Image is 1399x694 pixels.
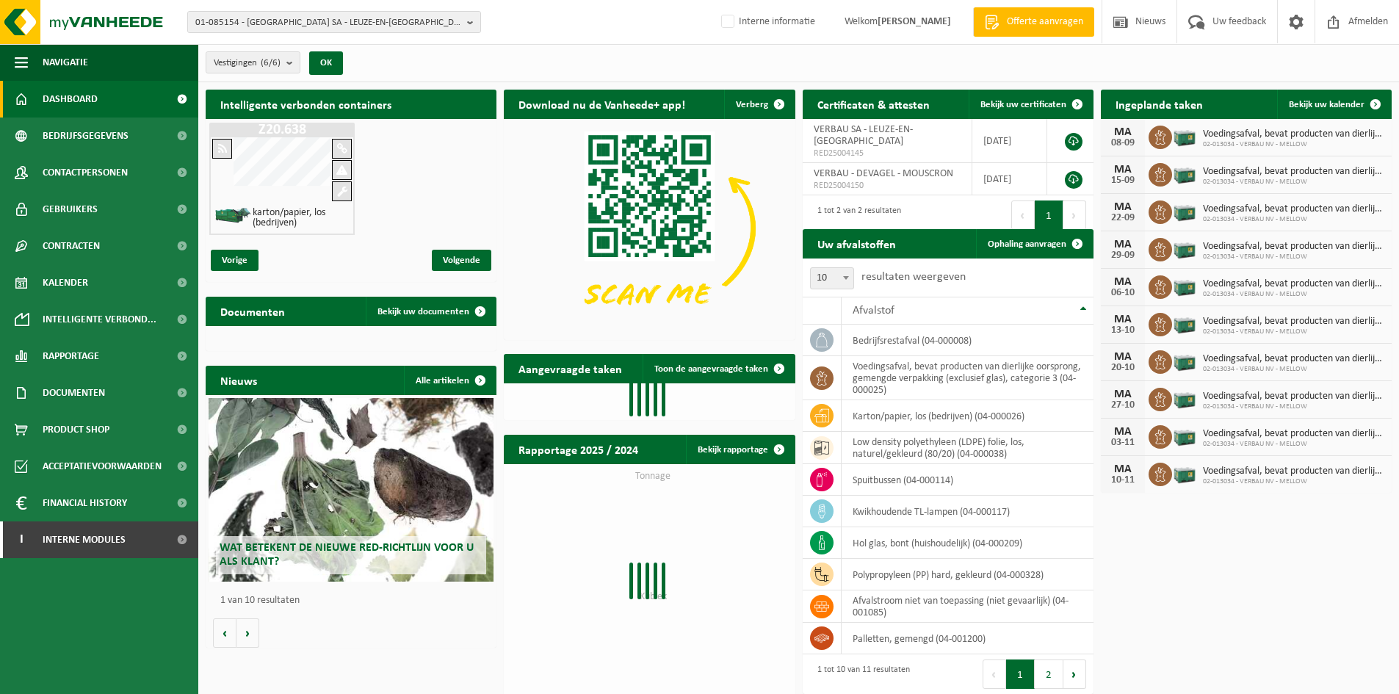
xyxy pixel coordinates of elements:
div: 1 tot 2 van 2 resultaten [810,199,901,231]
h1: Z20.638 [213,123,351,137]
span: 02-013034 - VERBAU NV - MELLOW [1203,477,1384,486]
a: Offerte aanvragen [973,7,1094,37]
a: Alle artikelen [404,366,495,395]
td: afvalstroom niet van toepassing (niet gevaarlijk) (04-001085) [842,590,1093,623]
span: Bekijk uw certificaten [980,100,1066,109]
h2: Nieuws [206,366,272,394]
span: VERBAU SA - LEUZE-EN-[GEOGRAPHIC_DATA] [814,124,913,147]
div: MA [1108,388,1138,400]
td: polypropyleen (PP) hard, gekleurd (04-000328) [842,559,1093,590]
img: Download de VHEPlus App [504,119,795,337]
span: 01-085154 - [GEOGRAPHIC_DATA] SA - LEUZE-EN-[GEOGRAPHIC_DATA] [195,12,461,34]
span: 02-013034 - VERBAU NV - MELLOW [1203,140,1384,149]
span: Wat betekent de nieuwe RED-richtlijn voor u als klant? [220,542,474,568]
div: MA [1108,201,1138,213]
span: Bekijk uw kalender [1289,100,1364,109]
div: 15-09 [1108,176,1138,186]
span: 10 [810,267,854,289]
div: MA [1108,239,1138,250]
div: 29-09 [1108,250,1138,261]
h2: Ingeplande taken [1101,90,1218,118]
span: Documenten [43,375,105,411]
button: Next [1063,659,1086,689]
span: Gebruikers [43,191,98,228]
div: MA [1108,164,1138,176]
button: 2 [1035,659,1063,689]
span: Verberg [736,100,768,109]
span: Voedingsafval, bevat producten van dierlijke oorsprong, gemengde verpakking (exc... [1203,129,1384,140]
span: 02-013034 - VERBAU NV - MELLOW [1203,440,1384,449]
a: Bekijk rapportage [686,435,794,464]
h2: Rapportage 2025 / 2024 [504,435,653,463]
a: Ophaling aanvragen [976,229,1092,259]
span: Voedingsafval, bevat producten van dierlijke oorsprong, gemengde verpakking (exc... [1203,278,1384,290]
img: PB-LB-0680-HPE-GN-01 [1172,386,1197,411]
span: Vestigingen [214,52,281,74]
span: Contracten [43,228,100,264]
label: Interne informatie [718,11,815,33]
span: Voedingsafval, bevat producten van dierlijke oorsprong, gemengde verpakking (exc... [1203,241,1384,253]
p: 1 van 10 resultaten [220,596,489,606]
div: 27-10 [1108,400,1138,411]
div: 13-10 [1108,325,1138,336]
button: Previous [983,659,1006,689]
a: Bekijk uw kalender [1277,90,1390,119]
span: Navigatie [43,44,88,81]
span: Voedingsafval, bevat producten van dierlijke oorsprong, gemengde verpakking (exc... [1203,391,1384,402]
img: HK-XZ-20-GN-01 [214,206,251,225]
span: 02-013034 - VERBAU NV - MELLOW [1203,253,1384,261]
div: MA [1108,314,1138,325]
span: Bekijk uw documenten [377,307,469,317]
span: Voedingsafval, bevat producten van dierlijke oorsprong, gemengde verpakking (exc... [1203,203,1384,215]
span: Toon de aangevraagde taken [654,364,768,374]
button: Vestigingen(6/6) [206,51,300,73]
div: 10-11 [1108,475,1138,485]
img: PB-LB-0680-HPE-GN-01 [1172,423,1197,448]
td: bedrijfsrestafval (04-000008) [842,325,1093,356]
button: 1 [1006,659,1035,689]
button: OK [309,51,343,75]
div: 06-10 [1108,288,1138,298]
h4: karton/papier, los (bedrijven) [253,208,348,228]
span: 02-013034 - VERBAU NV - MELLOW [1203,215,1384,224]
button: Volgende [236,618,259,648]
a: Toon de aangevraagde taken [643,354,794,383]
td: karton/papier, los (bedrijven) (04-000026) [842,400,1093,432]
h2: Uw afvalstoffen [803,229,911,258]
div: MA [1108,426,1138,438]
img: PB-LB-0680-HPE-GN-01 [1172,273,1197,298]
span: 02-013034 - VERBAU NV - MELLOW [1203,402,1384,411]
span: 02-013034 - VERBAU NV - MELLOW [1203,290,1384,299]
div: 20-10 [1108,363,1138,373]
span: Voedingsafval, bevat producten van dierlijke oorsprong, gemengde verpakking (exc... [1203,353,1384,365]
div: MA [1108,126,1138,138]
span: VERBAU - DEVAGEL - MOUSCRON [814,168,953,179]
td: palletten, gemengd (04-001200) [842,623,1093,654]
span: Product Shop [43,411,109,448]
span: Offerte aanvragen [1003,15,1087,29]
span: 02-013034 - VERBAU NV - MELLOW [1203,178,1384,187]
td: spuitbussen (04-000114) [842,464,1093,496]
img: PB-LB-0680-HPE-GN-01 [1172,123,1197,148]
span: 02-013034 - VERBAU NV - MELLOW [1203,328,1384,336]
div: MA [1108,463,1138,475]
td: [DATE] [972,163,1047,195]
span: 02-013034 - VERBAU NV - MELLOW [1203,365,1384,374]
td: [DATE] [972,119,1047,163]
a: Bekijk uw certificaten [969,90,1092,119]
span: Voedingsafval, bevat producten van dierlijke oorsprong, gemengde verpakking (exc... [1203,166,1384,178]
span: Ophaling aanvragen [988,239,1066,249]
img: PB-LB-0680-HPE-GN-01 [1172,460,1197,485]
h2: Documenten [206,297,300,325]
button: Vorige [213,618,236,648]
img: PB-LB-0680-HPE-GN-01 [1172,161,1197,186]
span: Volgende [432,250,491,271]
span: Kalender [43,264,88,301]
button: Verberg [724,90,794,119]
span: Afvalstof [853,305,894,317]
img: PB-LB-0680-HPE-GN-01 [1172,198,1197,223]
a: Wat betekent de nieuwe RED-richtlijn voor u als klant? [209,398,494,582]
span: Voedingsafval, bevat producten van dierlijke oorsprong, gemengde verpakking (exc... [1203,316,1384,328]
span: Contactpersonen [43,154,128,191]
button: 01-085154 - [GEOGRAPHIC_DATA] SA - LEUZE-EN-[GEOGRAPHIC_DATA] [187,11,481,33]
